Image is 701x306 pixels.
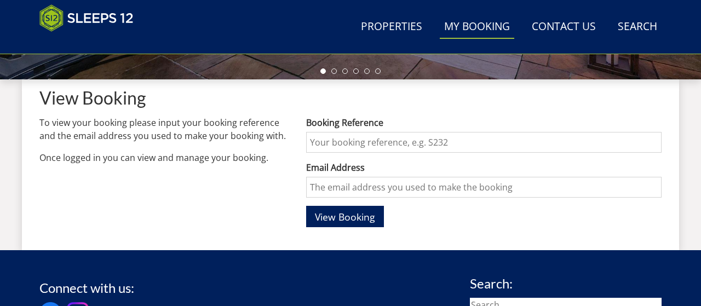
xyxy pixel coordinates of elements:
p: To view your booking please input your booking reference and the email address you used to make y... [39,116,289,142]
img: Sleeps 12 [39,4,134,32]
span: View Booking [315,210,375,223]
a: Search [613,15,662,39]
h1: View Booking [39,88,662,107]
label: Booking Reference [306,116,662,129]
a: Properties [357,15,427,39]
h3: Search: [470,276,662,291]
a: Contact Us [527,15,600,39]
label: Email Address [306,161,662,174]
a: My Booking [440,15,514,39]
p: Once logged in you can view and manage your booking. [39,151,289,164]
h3: Connect with us: [39,281,134,295]
button: View Booking [306,206,384,227]
iframe: Customer reviews powered by Trustpilot [34,38,149,48]
input: The email address you used to make the booking [306,177,662,198]
input: Your booking reference, e.g. S232 [306,132,662,153]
